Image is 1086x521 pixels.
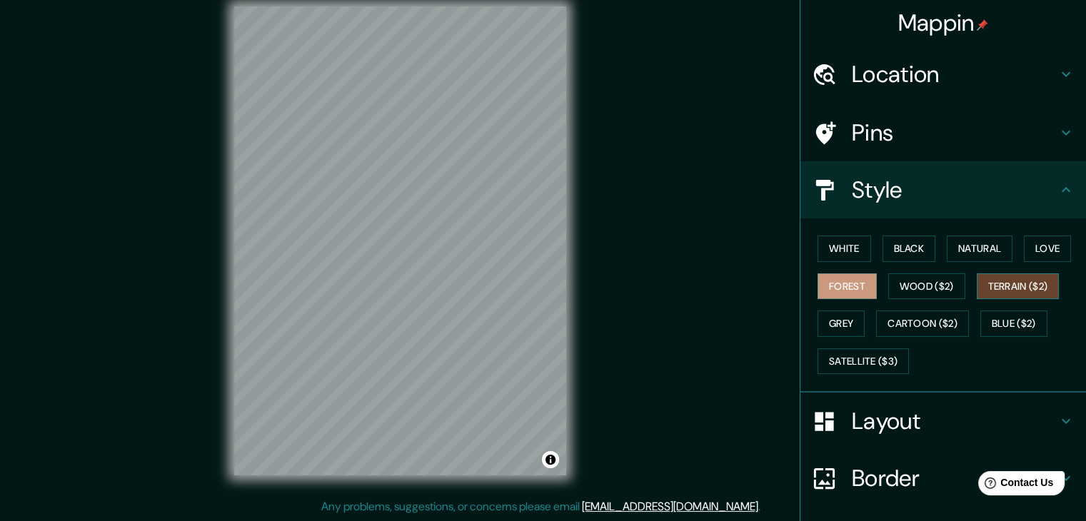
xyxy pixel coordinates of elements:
[876,310,969,337] button: Cartoon ($2)
[800,104,1086,161] div: Pins
[800,450,1086,507] div: Border
[959,465,1070,505] iframe: Help widget launcher
[321,498,760,515] p: Any problems, suggestions, or concerns please email .
[977,19,988,31] img: pin-icon.png
[852,464,1057,492] h4: Border
[1024,236,1071,262] button: Love
[883,236,936,262] button: Black
[800,46,1086,103] div: Location
[763,498,765,515] div: .
[818,273,877,300] button: Forest
[888,273,965,300] button: Wood ($2)
[818,310,865,337] button: Grey
[980,310,1047,337] button: Blue ($2)
[947,236,1012,262] button: Natural
[818,348,909,375] button: Satellite ($3)
[818,236,871,262] button: White
[800,393,1086,450] div: Layout
[760,498,763,515] div: .
[542,451,559,468] button: Toggle attribution
[977,273,1060,300] button: Terrain ($2)
[234,6,566,475] canvas: Map
[852,407,1057,435] h4: Layout
[852,118,1057,147] h4: Pins
[852,60,1057,88] h4: Location
[898,9,989,37] h4: Mappin
[852,176,1057,204] h4: Style
[582,499,758,514] a: [EMAIL_ADDRESS][DOMAIN_NAME]
[800,161,1086,218] div: Style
